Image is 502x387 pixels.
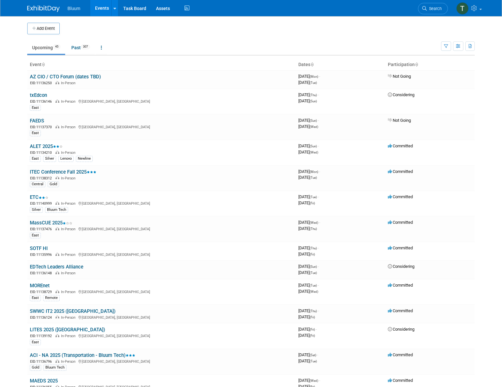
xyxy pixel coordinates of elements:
[317,352,318,357] span: -
[310,379,318,382] span: (Wed)
[61,125,78,129] span: In-Person
[30,227,54,231] span: EID: 11137476
[61,315,78,320] span: In-Person
[310,195,317,199] span: (Tue)
[61,99,78,104] span: In-Person
[319,220,320,225] span: -
[298,143,319,148] span: [DATE]
[55,334,59,337] img: In-Person Event
[318,308,319,313] span: -
[316,327,317,332] span: -
[310,221,318,224] span: (Wed)
[30,245,48,251] a: SOTF HI
[298,283,319,288] span: [DATE]
[30,200,293,206] div: [GEOGRAPHIC_DATA], [GEOGRAPHIC_DATA]
[388,352,413,357] span: Committed
[30,360,54,363] span: EID: 11136796
[30,81,54,85] span: EID: 11136250
[61,201,78,206] span: In-Person
[310,144,317,148] span: (Sun)
[30,130,41,136] div: East
[30,74,101,80] a: AZ CIO / CTO Forum (dates TBD)
[30,124,293,130] div: [GEOGRAPHIC_DATA], [GEOGRAPHIC_DATA]
[298,175,317,180] span: [DATE]
[27,6,60,12] img: ExhibitDay
[53,44,60,49] span: 45
[310,253,315,256] span: (Fri)
[310,328,315,331] span: (Fri)
[30,226,293,232] div: [GEOGRAPHIC_DATA], [GEOGRAPHIC_DATA]
[30,194,48,200] a: ETC
[30,156,41,162] div: East
[296,59,385,70] th: Dates
[27,23,60,34] button: Add Event
[388,169,413,174] span: Committed
[388,194,413,199] span: Committed
[310,271,317,275] span: (Tue)
[298,378,320,383] span: [DATE]
[388,308,413,313] span: Committed
[30,359,293,364] div: [GEOGRAPHIC_DATA], [GEOGRAPHIC_DATA]
[61,334,78,338] span: In-Person
[388,118,411,123] span: Not Going
[61,271,78,275] span: In-Person
[30,314,293,320] div: [GEOGRAPHIC_DATA], [GEOGRAPHIC_DATA]
[298,80,317,85] span: [DATE]
[55,151,59,154] img: In-Person Event
[298,252,315,256] span: [DATE]
[310,99,317,103] span: (Sun)
[42,62,45,67] a: Sort by Event Name
[310,290,318,293] span: (Wed)
[388,245,413,250] span: Committed
[30,92,47,98] a: txEdcon
[318,245,319,250] span: -
[298,92,319,97] span: [DATE]
[30,264,83,270] a: EDTech Leaders Alliance
[298,74,320,79] span: [DATE]
[318,194,319,199] span: -
[318,264,319,269] span: -
[310,119,317,122] span: (Sun)
[298,333,315,338] span: [DATE]
[45,207,68,213] div: Bluum Tech
[310,353,316,357] span: (Sat)
[61,290,78,294] span: In-Person
[310,309,317,313] span: (Thu)
[298,245,319,250] span: [DATE]
[43,295,60,301] div: Remote
[30,125,54,129] span: EID: 11137370
[310,170,318,174] span: (Mon)
[61,359,78,364] span: In-Person
[30,151,54,154] span: EID: 11134210
[61,253,78,257] span: In-Person
[298,289,318,294] span: [DATE]
[30,252,293,257] div: [GEOGRAPHIC_DATA], [GEOGRAPHIC_DATA]
[30,290,54,294] span: EID: 11138729
[30,207,43,213] div: Silver
[30,327,105,333] a: LITES 2025 ([GEOGRAPHIC_DATA])
[30,334,54,338] span: EID: 11139192
[388,264,414,269] span: Considering
[310,151,318,154] span: (Wed)
[388,74,411,79] span: Not Going
[310,246,317,250] span: (Thu)
[318,143,319,148] span: -
[30,176,54,180] span: EID: 11138312
[30,169,96,175] a: ITEC Conference Fall 2025
[388,327,414,332] span: Considering
[415,62,418,67] a: Sort by Participation Type
[310,315,315,319] span: (Fri)
[298,270,317,275] span: [DATE]
[298,200,315,205] span: [DATE]
[319,378,320,383] span: -
[310,265,317,268] span: (Sun)
[310,227,317,231] span: (Thu)
[319,74,320,79] span: -
[27,41,65,54] a: Upcoming45
[310,62,314,67] a: Sort by Start Date
[67,6,80,11] span: Bluum
[310,93,317,97] span: (Thu)
[43,365,66,370] div: Bluum Tech
[43,156,56,162] div: Silver
[30,100,54,103] span: EID: 11136146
